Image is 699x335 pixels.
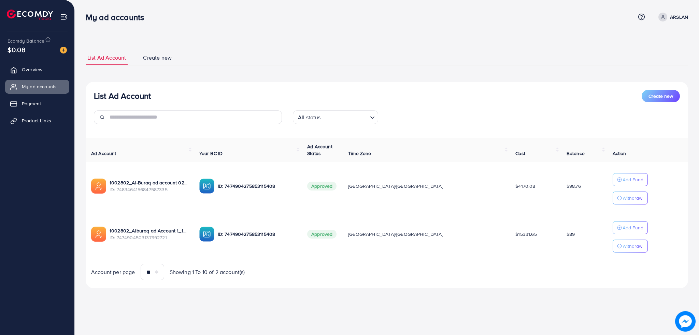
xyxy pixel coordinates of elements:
[143,54,172,62] span: Create new
[348,231,443,238] span: [GEOGRAPHIC_DATA]/[GEOGRAPHIC_DATA]
[623,176,643,184] p: Add Fund
[307,182,337,191] span: Approved
[515,183,535,189] span: $4170.08
[170,268,245,276] span: Showing 1 To 10 of 2 account(s)
[94,91,151,101] h3: List Ad Account
[5,63,69,76] a: Overview
[613,173,648,186] button: Add Fund
[623,224,643,232] p: Add Fund
[567,231,575,238] span: $89
[22,66,42,73] span: Overview
[110,227,188,234] a: 1002802_Alburaq ad Account 1_1740386843243
[110,234,188,241] span: ID: 7474904503137992721
[218,230,297,238] p: ID: 7474904275853115408
[613,192,648,204] button: Withdraw
[60,13,68,21] img: menu
[348,150,371,157] span: Time Zone
[7,10,53,20] img: logo
[648,93,673,100] span: Create new
[515,150,525,157] span: Cost
[87,54,126,62] span: List Ad Account
[567,150,585,157] span: Balance
[8,37,44,44] span: Ecomdy Balance
[60,47,67,54] img: image
[110,227,188,241] div: <span class='underline'>1002802_Alburaq ad Account 1_1740386843243</span></br>7474904503137992721
[199,227,214,242] img: ic-ba-acc.ded83a64.svg
[5,80,69,93] a: My ad accounts
[91,227,106,242] img: ic-ads-acc.e4c84228.svg
[5,97,69,110] a: Payment
[110,179,188,186] a: 1002802_Al-Buraq ad account 02_1742380041767
[199,179,214,194] img: ic-ba-acc.ded83a64.svg
[86,12,149,22] h3: My ad accounts
[218,182,297,190] p: ID: 7474904275853115408
[8,45,26,55] span: $0.08
[515,231,537,238] span: $15331.65
[297,112,322,122] span: All status
[91,150,116,157] span: Ad Account
[91,179,106,194] img: ic-ads-acc.e4c84228.svg
[5,114,69,127] a: Product Links
[613,150,626,157] span: Action
[613,221,648,234] button: Add Fund
[307,230,337,239] span: Approved
[110,179,188,193] div: <span class='underline'>1002802_Al-Buraq ad account 02_1742380041767</span></br>7483464156847587335
[675,311,696,332] img: image
[22,100,41,107] span: Payment
[110,186,188,193] span: ID: 7483464156847587335
[613,240,648,253] button: Withdraw
[22,83,57,90] span: My ad accounts
[656,13,688,21] a: ARSLAN
[642,90,680,102] button: Create new
[670,13,688,21] p: ARSLAN
[91,268,135,276] span: Account per page
[307,143,332,157] span: Ad Account Status
[567,183,581,189] span: $98.76
[348,183,443,189] span: [GEOGRAPHIC_DATA]/[GEOGRAPHIC_DATA]
[199,150,223,157] span: Your BC ID
[293,110,378,124] div: Search for option
[323,111,367,122] input: Search for option
[22,117,51,124] span: Product Links
[623,194,642,202] p: Withdraw
[623,242,642,250] p: Withdraw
